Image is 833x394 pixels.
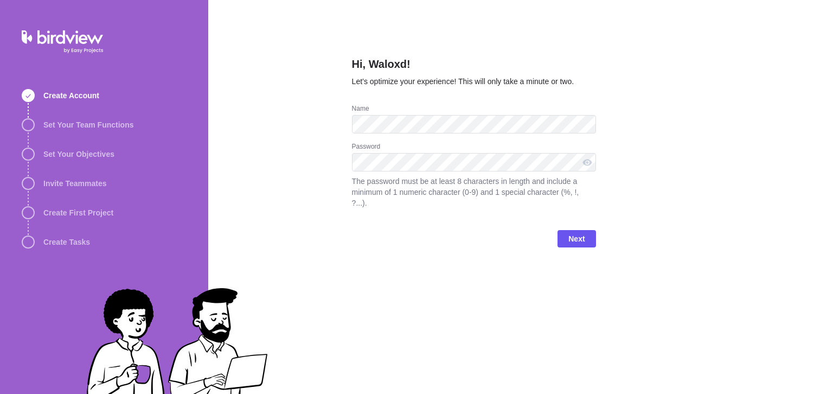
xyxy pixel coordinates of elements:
span: Next [558,230,595,247]
span: Create Tasks [43,237,90,247]
span: Let’s optimize your experience! This will only take a minute or two. [352,77,574,86]
span: Create First Project [43,207,113,218]
h2: Hi, Waloxd! [352,56,596,76]
span: Next [568,232,585,245]
span: Create Account [43,90,99,101]
span: The password must be at least 8 characters in length and include a minimum of 1 numeric character... [352,176,596,208]
span: Set Your Team Functions [43,119,133,130]
span: Invite Teammates [43,178,106,189]
div: Password [352,142,596,153]
div: Name [352,104,596,115]
span: Set Your Objectives [43,149,114,160]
